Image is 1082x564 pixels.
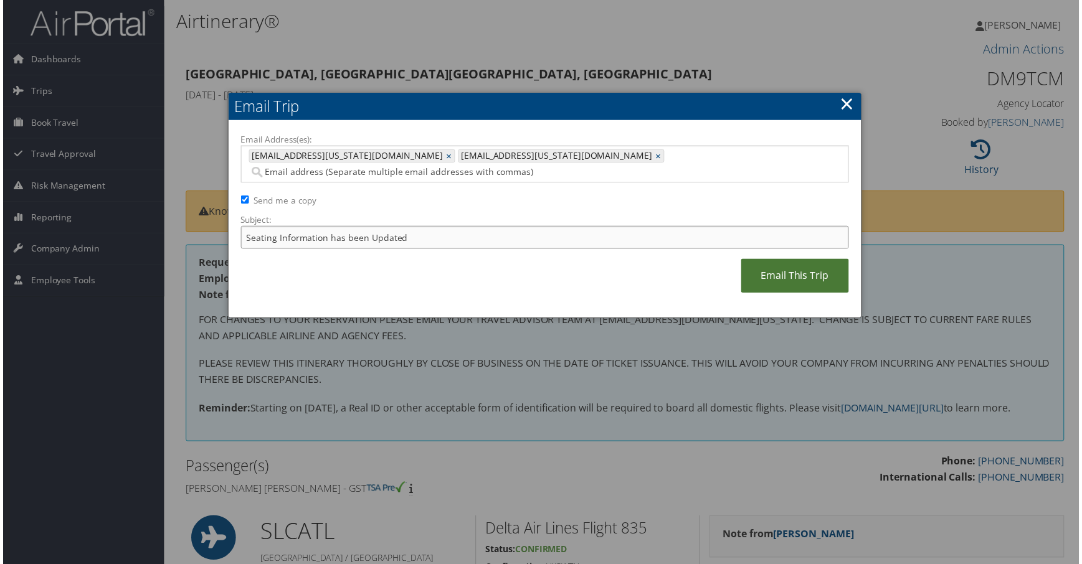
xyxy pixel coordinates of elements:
[458,151,653,163] span: [EMAIL_ADDRESS][US_STATE][DOMAIN_NAME]
[239,215,851,227] label: Subject:
[446,151,454,163] a: ×
[248,151,443,163] span: [EMAIL_ADDRESS][US_STATE][DOMAIN_NAME]
[657,151,665,163] a: ×
[842,92,857,116] a: ×
[247,167,610,179] input: Email address (Separate multiple email addresses with commas)
[239,227,851,250] input: Add a short subject for the email
[239,134,851,146] label: Email Address(es):
[252,195,316,208] label: Send me a copy
[743,260,851,294] a: Email This Trip
[227,93,863,121] h2: Email Trip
